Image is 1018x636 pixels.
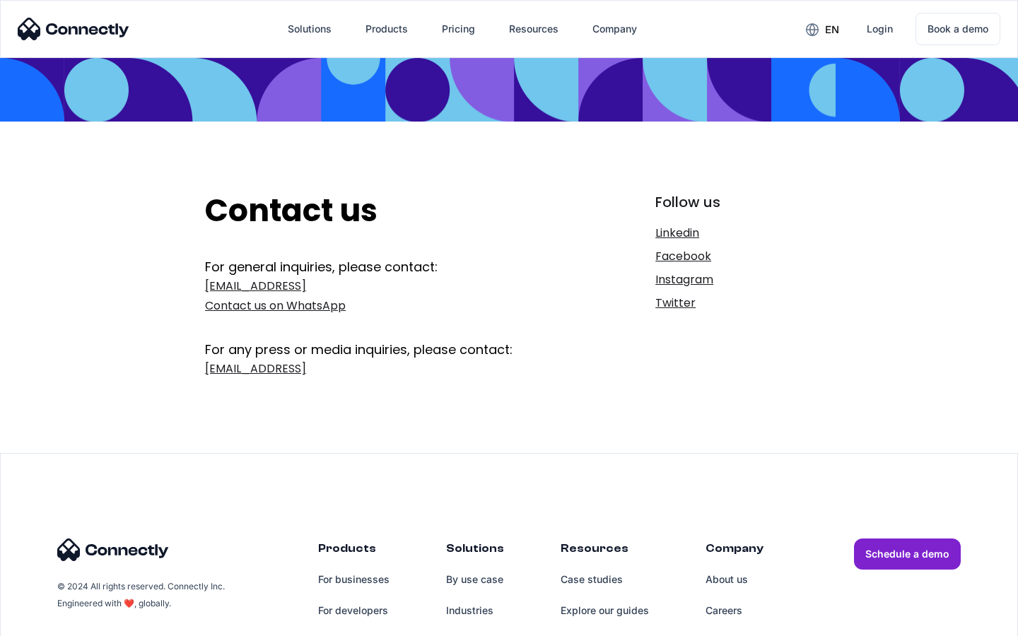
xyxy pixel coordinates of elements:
div: Follow us [655,192,813,212]
h2: Contact us [205,192,563,230]
a: By use case [446,564,504,595]
div: Solutions [288,19,332,39]
a: Pricing [431,12,486,46]
div: Products [318,538,390,564]
div: For general inquiries, please contact: [205,258,563,276]
a: Explore our guides [561,595,649,626]
div: Solutions [276,12,343,46]
div: Products [354,12,419,46]
form: Get In Touch Form [205,258,563,382]
ul: Language list [28,611,85,631]
div: en [825,20,839,40]
a: Facebook [655,247,813,266]
a: Careers [706,595,763,626]
a: Linkedin [655,223,813,243]
a: Schedule a demo [854,538,961,570]
a: [EMAIL_ADDRESS]Contact us on WhatsApp [205,276,563,316]
a: Login [855,12,904,46]
a: Book a demo [915,13,1000,45]
img: Connectly Logo [57,538,169,561]
div: Login [867,19,893,39]
div: Products [365,19,408,39]
a: For developers [318,595,390,626]
div: © 2024 All rights reserved. Connectly Inc. Engineered with ❤️, globally. [57,578,227,612]
a: Industries [446,595,504,626]
div: en [795,18,850,40]
a: Case studies [561,564,649,595]
a: Instagram [655,270,813,290]
div: Resources [498,12,570,46]
div: Company [581,12,648,46]
div: Company [706,538,763,564]
div: Company [592,19,637,39]
a: About us [706,564,763,595]
aside: Language selected: English [14,611,85,631]
div: Pricing [442,19,475,39]
a: Twitter [655,293,813,313]
div: Solutions [446,538,504,564]
div: Resources [509,19,558,39]
div: Resources [561,538,649,564]
a: For businesses [318,564,390,595]
a: [EMAIL_ADDRESS] [205,359,563,379]
img: Connectly Logo [18,18,129,40]
div: For any press or media inquiries, please contact: [205,319,563,359]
